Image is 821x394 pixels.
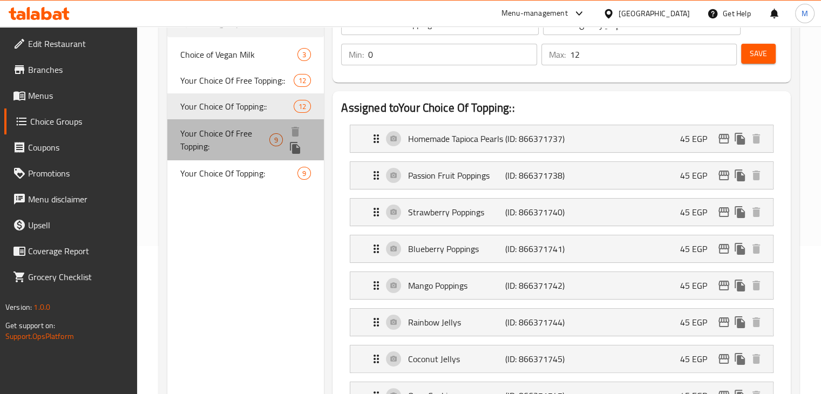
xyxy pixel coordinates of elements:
[680,206,716,219] p: 45 EGP
[748,314,764,330] button: delete
[167,42,324,67] div: Choice of Vegan Milk3
[732,167,748,184] button: duplicate
[28,219,128,232] span: Upsell
[680,352,716,365] p: 45 EGP
[350,199,773,226] div: Expand
[748,204,764,220] button: delete
[28,37,128,50] span: Edit Restaurant
[349,48,364,61] p: Min:
[716,351,732,367] button: edit
[716,314,732,330] button: edit
[408,206,505,219] p: Strawberry Poppings
[802,8,808,19] span: M
[716,241,732,257] button: edit
[732,277,748,294] button: duplicate
[505,352,570,365] p: (ID: 866371745)
[680,316,716,329] p: 45 EGP
[294,100,311,113] div: Choices
[619,8,690,19] div: [GEOGRAPHIC_DATA]
[5,329,74,343] a: Support.OpsPlatform
[270,135,282,145] span: 9
[4,186,137,212] a: Menu disclaimer
[4,212,137,238] a: Upsell
[30,115,128,128] span: Choice Groups
[408,279,505,292] p: Mango Poppings
[28,141,128,154] span: Coupons
[298,50,310,60] span: 3
[680,169,716,182] p: 45 EGP
[748,351,764,367] button: delete
[350,162,773,189] div: Expand
[28,270,128,283] span: Grocery Checklist
[28,63,128,76] span: Branches
[680,279,716,292] p: 45 EGP
[167,160,324,186] div: Your Choice Of Topping:9
[180,74,294,87] span: Your Choice Of Free Topping::
[287,124,303,140] button: delete
[748,167,764,184] button: delete
[297,167,311,180] div: Choices
[28,193,128,206] span: Menu disclaimer
[680,242,716,255] p: 45 EGP
[549,48,566,61] p: Max:
[732,204,748,220] button: duplicate
[505,316,570,329] p: (ID: 866371744)
[350,272,773,299] div: Expand
[4,108,137,134] a: Choice Groups
[180,48,298,61] span: Choice of Vegan Milk
[28,89,128,102] span: Menus
[5,318,55,332] span: Get support on:
[748,131,764,147] button: delete
[28,244,128,257] span: Coverage Report
[4,31,137,57] a: Edit Restaurant
[408,242,505,255] p: Blueberry Poppings
[732,131,748,147] button: duplicate
[716,131,732,147] button: edit
[716,277,732,294] button: edit
[732,314,748,330] button: duplicate
[501,7,568,20] div: Menu-management
[505,279,570,292] p: (ID: 866371742)
[505,206,570,219] p: (ID: 866371740)
[4,264,137,290] a: Grocery Checklist
[294,101,310,112] span: 12
[408,352,505,365] p: Coconut Jellys
[5,300,32,314] span: Version:
[4,134,137,160] a: Coupons
[350,125,773,152] div: Expand
[350,309,773,336] div: Expand
[748,241,764,257] button: delete
[341,120,782,157] li: Expand
[341,194,782,230] li: Expand
[4,160,137,186] a: Promotions
[732,351,748,367] button: duplicate
[748,277,764,294] button: delete
[505,132,570,145] p: (ID: 866371737)
[716,204,732,220] button: edit
[167,67,324,93] div: Your Choice Of Free Topping::12
[341,100,782,116] h2: Assigned to Your Choice Of Topping::
[350,235,773,262] div: Expand
[741,44,776,64] button: Save
[167,93,324,119] div: Your Choice Of Topping::12
[294,74,311,87] div: Choices
[408,132,505,145] p: Homemade Tapioca Pearls
[680,132,716,145] p: 45 EGP
[505,242,570,255] p: (ID: 866371741)
[294,76,310,86] span: 12
[408,316,505,329] p: Rainbow Jellys
[167,119,324,160] div: Your Choice Of Free Topping:9deleteduplicate
[4,57,137,83] a: Branches
[732,241,748,257] button: duplicate
[341,267,782,304] li: Expand
[408,169,505,182] p: Passion Fruit Poppings
[341,341,782,377] li: Expand
[33,300,50,314] span: 1.0.0
[341,157,782,194] li: Expand
[298,168,310,179] span: 9
[350,345,773,372] div: Expand
[341,304,782,341] li: Expand
[4,83,137,108] a: Menus
[4,238,137,264] a: Coverage Report
[297,48,311,61] div: Choices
